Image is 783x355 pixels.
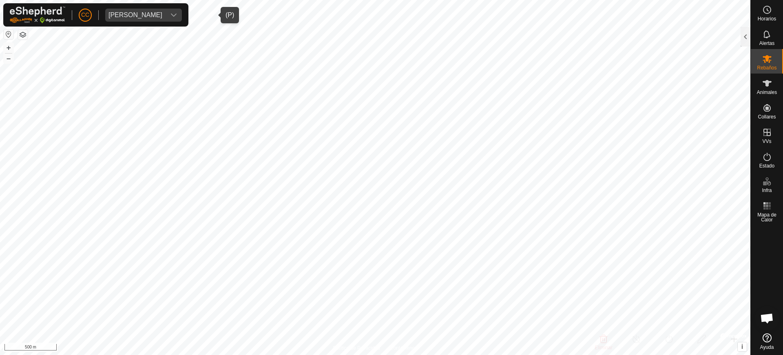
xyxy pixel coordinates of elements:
button: + [4,43,13,53]
span: VVs [762,139,771,144]
span: Alertas [759,41,774,46]
span: ALBINO APARICIO MARTINEZ [105,9,166,22]
a: Política de Privacidad [333,344,380,352]
span: Rebaños [757,65,776,70]
a: Ayuda [751,330,783,353]
div: Chat abierto [755,306,779,330]
span: i [741,343,743,350]
span: Collares [758,114,776,119]
span: Estado [759,163,774,168]
span: Horarios [758,16,776,21]
div: [PERSON_NAME] [108,12,162,18]
button: – [4,54,13,63]
span: Ayuda [760,345,774,350]
span: Animales [757,90,777,95]
button: Restablecer Mapa [4,29,13,39]
span: CC [81,11,89,19]
span: Infra [762,188,772,193]
div: dropdown trigger [166,9,182,22]
button: Capas del Mapa [18,30,28,40]
img: Logo Gallagher [10,7,65,23]
span: Mapa de Calor [753,212,781,222]
a: Contáctenos [390,344,417,352]
button: i [738,342,747,351]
